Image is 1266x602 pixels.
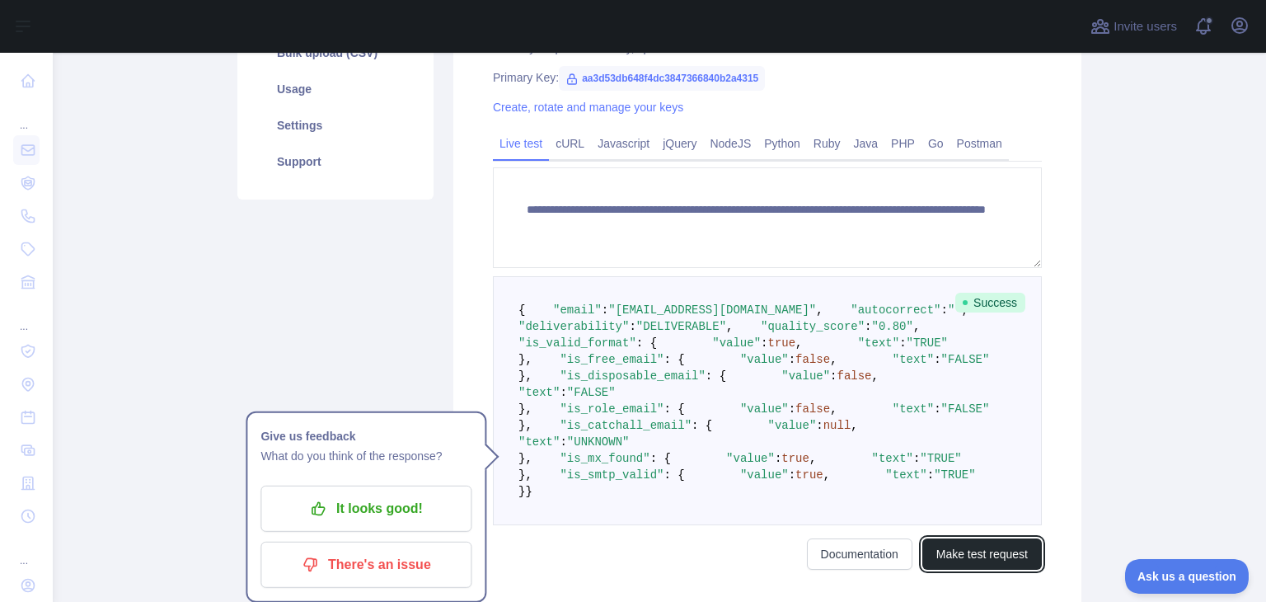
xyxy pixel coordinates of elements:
button: Invite users [1087,13,1180,40]
span: , [962,303,968,317]
span: "value" [740,468,789,482]
span: "DELIVERABLE" [636,320,726,333]
span: "text" [518,435,560,449]
span: : { [636,336,657,350]
span: : [761,336,767,350]
span: Invite users [1114,17,1177,36]
button: It looks good! [260,486,471,532]
span: : [560,435,566,449]
a: Live test [493,130,549,157]
span: "is_disposable_email" [560,369,705,383]
span: "text" [518,386,560,399]
span: false [795,402,830,416]
span: "value" [740,402,789,416]
span: , [726,320,733,333]
span: , [830,353,837,366]
span: : [941,303,948,317]
span: "is_free_email" [560,353,663,366]
button: There's an issue [260,542,471,588]
span: "deliverability" [518,320,629,333]
span: "text" [885,468,926,482]
a: Postman [950,130,1009,157]
p: There's an issue [273,551,459,579]
span: , [809,452,816,465]
span: , [851,419,857,432]
span: : [934,353,940,366]
span: false [795,353,830,366]
span: , [795,336,802,350]
span: : { [663,468,684,482]
span: } [525,485,532,498]
span: "email" [553,303,602,317]
span: false [837,369,872,383]
span: "text" [858,336,899,350]
span: "text" [872,452,913,465]
span: : [789,353,795,366]
span: true [795,468,823,482]
a: Ruby [807,130,847,157]
span: : [560,386,566,399]
span: , [913,320,920,333]
span: "FALSE" [941,353,990,366]
span: : { [706,369,726,383]
span: } [518,485,525,498]
span: : { [663,353,684,366]
span: "value" [781,369,830,383]
span: { [518,303,525,317]
span: : [629,320,635,333]
span: : { [650,452,671,465]
span: "value" [740,353,789,366]
span: }, [518,369,532,383]
a: Bulk upload (CSV) [257,35,414,71]
span: : [789,402,795,416]
span: Success [955,293,1025,313]
iframe: Toggle Customer Support [1125,559,1250,594]
span: : [775,452,781,465]
span: : [830,369,837,383]
a: Go [921,130,950,157]
span: }, [518,402,532,416]
span: true [767,336,795,350]
div: ... [13,534,40,567]
span: "" [948,303,962,317]
span: }, [518,452,532,465]
a: Javascript [591,130,656,157]
a: jQuery [656,130,703,157]
span: , [830,402,837,416]
span: "UNKNOWN" [567,435,630,449]
span: : [865,320,871,333]
div: ... [13,300,40,333]
span: "text" [893,402,934,416]
span: : [816,419,823,432]
span: "value" [712,336,761,350]
span: : [789,468,795,482]
span: , [872,369,879,383]
span: : { [663,402,684,416]
span: "is_catchall_email" [560,419,692,432]
span: , [816,303,823,317]
span: "TRUE" [907,336,948,350]
button: Make test request [922,539,1042,570]
p: What do you think of the response? [260,446,471,466]
span: aa3d53db648f4dc3847366840b2a4315 [559,66,765,91]
a: Java [847,130,885,157]
a: Create, rotate and manage your keys [493,101,683,114]
span: }, [518,353,532,366]
a: NodeJS [703,130,757,157]
span: : [927,468,934,482]
span: "autocorrect" [851,303,940,317]
span: "is_role_email" [560,402,663,416]
span: "is_mx_found" [560,452,649,465]
span: "TRUE" [934,468,975,482]
span: "quality_score" [761,320,865,333]
span: , [823,468,830,482]
span: "TRUE" [920,452,961,465]
a: Support [257,143,414,180]
span: : [934,402,940,416]
div: ... [13,99,40,132]
p: It looks good! [273,495,459,523]
a: Usage [257,71,414,107]
span: "FALSE" [567,386,616,399]
span: "is_smtp_valid" [560,468,663,482]
span: : { [692,419,712,432]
